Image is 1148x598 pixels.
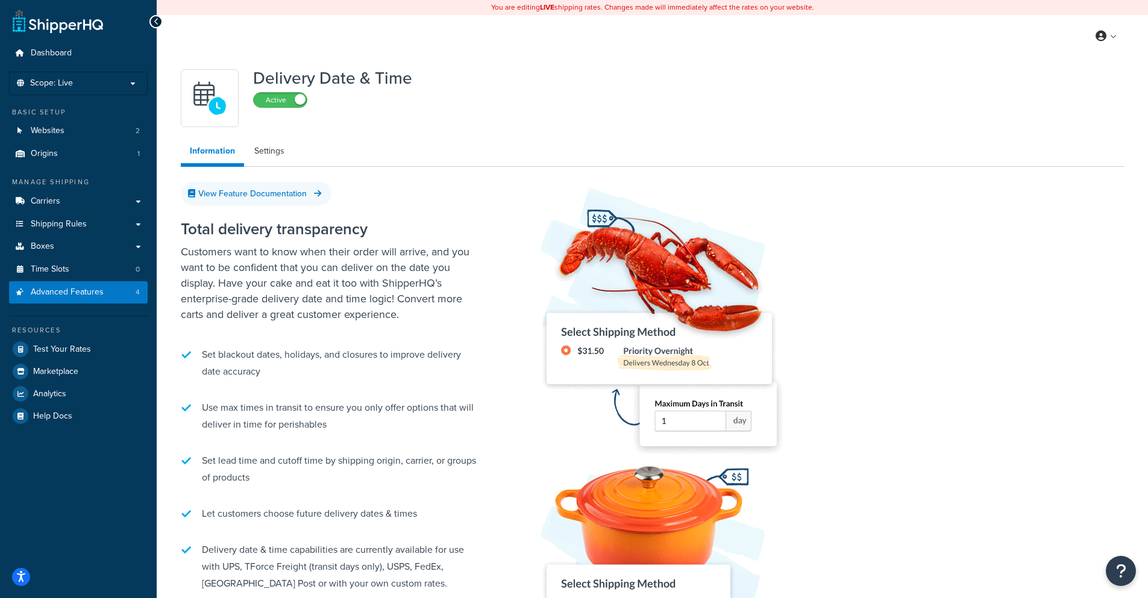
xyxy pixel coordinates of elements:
[136,287,140,297] span: 4
[9,361,148,382] a: Marketplace
[9,177,148,187] div: Manage Shipping
[181,535,482,598] li: Delivery date & time capabilities are currently available for use with UPS, TForce Freight (trans...
[9,405,148,427] a: Help Docs
[31,219,87,229] span: Shipping Rules
[9,143,148,165] li: Origins
[33,344,91,355] span: Test Your Rates
[9,107,148,117] div: Basic Setup
[9,281,148,304] a: Advanced Features4
[31,126,64,136] span: Websites
[9,325,148,335] div: Resources
[136,126,140,136] span: 2
[189,77,231,119] img: gfkeb5ejjkALwAAAABJRU5ErkJggg==
[31,287,104,297] span: Advanced Features
[253,69,412,87] h1: Delivery Date & Time
[245,139,293,163] a: Settings
[31,264,69,275] span: Time Slots
[9,338,148,360] a: Test Your Rates
[1106,556,1136,586] button: Open Resource Center
[9,190,148,213] a: Carriers
[181,244,482,322] p: Customers want to know when their order will arrive, and you want to be confident that you can de...
[181,499,482,528] li: Let customers choose future delivery dates & times
[33,367,78,377] span: Marketplace
[33,411,72,422] span: Help Docs
[181,393,482,439] li: Use max times in transit to ensure you only offer options that will deliver in time for perishables
[9,258,148,281] a: Time Slots0
[9,235,148,258] a: Boxes
[181,446,482,492] li: Set lead time and cutoff time by shipping origin, carrier, or groups of products
[9,120,148,142] a: Websites2
[9,383,148,405] a: Analytics
[136,264,140,275] span: 0
[33,389,66,399] span: Analytics
[181,220,482,238] h2: Total delivery transparency
[9,120,148,142] li: Websites
[9,143,148,165] a: Origins1
[9,281,148,304] li: Advanced Features
[30,78,73,89] span: Scope: Live
[137,149,140,159] span: 1
[181,182,331,205] a: View Feature Documentation
[181,340,482,386] li: Set blackout dates, holidays, and closures to improve delivery date accuracy
[31,196,60,207] span: Carriers
[31,149,58,159] span: Origins
[9,213,148,235] a: Shipping Rules
[181,139,244,167] a: Information
[9,258,148,281] li: Time Slots
[254,93,307,107] label: Active
[31,241,54,252] span: Boxes
[540,2,554,13] b: LIVE
[31,48,72,58] span: Dashboard
[9,42,148,64] a: Dashboard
